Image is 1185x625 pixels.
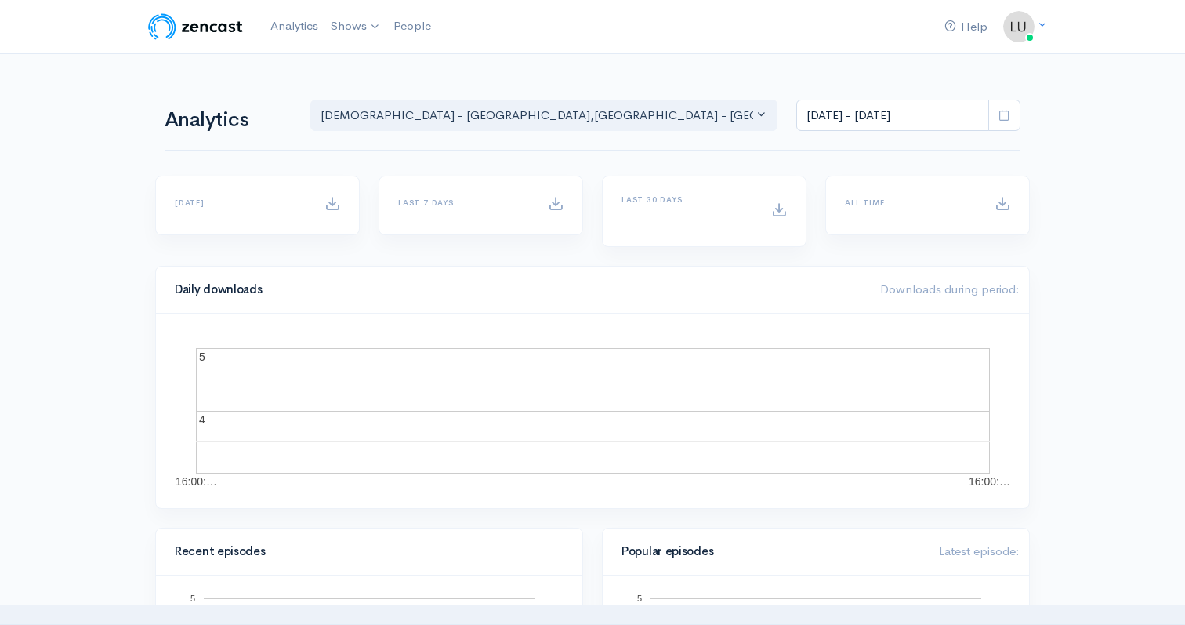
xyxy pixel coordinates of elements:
h1: Analytics [165,109,292,132]
text: 5 [190,594,195,603]
h6: Last 7 days [398,198,529,207]
input: analytics date range selector [796,100,989,132]
a: Analytics [264,9,324,43]
span: Downloads during period: [880,282,1020,296]
img: ... [1003,11,1035,42]
h4: Popular episodes [621,545,920,558]
div: [DEMOGRAPHIC_DATA] - [GEOGRAPHIC_DATA] , [GEOGRAPHIC_DATA] - [GEOGRAPHIC_DATA]... , Local [DEMOGR... [321,107,753,125]
h6: Last 30 days [621,195,752,204]
h6: All time [845,198,976,207]
text: 16:00:… [969,475,1010,488]
a: Help [938,10,994,44]
a: Shows [324,9,387,44]
text: 5 [199,351,205,363]
button: Mercy Church - CA, Mercy Church - Santa Mari..., Local Church - San Luis O... [310,100,777,132]
a: People [387,9,437,43]
span: Latest episode: [939,543,1020,558]
text: 16:00:… [176,475,217,488]
h6: [DATE] [175,198,306,207]
h4: Recent episodes [175,545,554,558]
text: 4 [199,413,205,426]
svg: A chart. [175,332,1010,489]
text: 5 [637,594,642,603]
img: ZenCast Logo [146,11,245,42]
h4: Daily downloads [175,283,861,296]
